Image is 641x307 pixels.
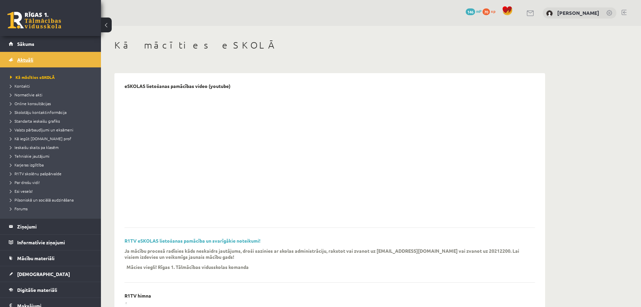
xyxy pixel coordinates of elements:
[17,57,33,63] span: Aktuāli
[124,238,260,244] a: R1TV eSKOLAS lietošanas pamācība un svarīgākie noteikumi!
[10,206,94,212] a: Forums
[17,255,55,261] span: Mācību materiāli
[546,10,553,17] img: Markuss Orlovs
[10,109,94,115] a: Skolotāju kontaktinformācija
[124,248,525,260] p: Ja mācību procesā radīsies kāds neskaidrs jautājums, droši sazinies ar skolas administrāciju, rak...
[557,9,599,16] a: [PERSON_NAME]
[10,110,67,115] span: Skolotāju kontaktinformācija
[10,118,94,124] a: Standarta ieskaišu grafiks
[9,266,93,282] a: [DEMOGRAPHIC_DATA]
[10,100,94,106] a: Online konsultācijas
[476,8,482,14] span: mP
[9,52,93,67] a: Aktuāli
[10,180,40,185] span: Par drošu vidi!
[10,171,94,177] a: R1TV skolēnu pašpārvalde
[10,153,94,159] a: Tehniskie jautājumi
[10,135,94,142] a: Kā iegūt [DOMAIN_NAME] prof
[10,92,42,97] span: Normatīvie akti
[10,162,44,167] span: Karjeras izglītība
[10,144,94,150] a: Ieskaišu skaits pa klasēm
[7,12,61,29] a: Rīgas 1. Tālmācības vidusskola
[17,219,93,234] legend: Ziņojumi
[10,92,94,98] a: Normatīvie akti
[9,250,93,266] a: Mācību materiāli
[483,8,490,15] span: 70
[10,179,94,185] a: Par drošu vidi!
[10,153,49,159] span: Tehniskie jautājumi
[466,8,482,14] a: 146 mP
[10,74,94,80] a: Kā mācīties eSKOLĀ
[17,235,93,250] legend: Informatīvie ziņojumi
[9,235,93,250] a: Informatīvie ziņojumi
[10,83,94,89] a: Kontakti
[10,136,71,141] span: Kā iegūt [DOMAIN_NAME] prof
[17,287,57,293] span: Digitālie materiāli
[10,162,94,168] a: Karjeras izglītība
[9,282,93,298] a: Digitālie materiāli
[10,188,94,194] a: Esi vesels!
[10,83,30,89] span: Kontakti
[10,127,94,133] a: Valsts pārbaudījumi un eksāmeni
[10,118,60,124] span: Standarta ieskaišu grafiks
[10,127,73,132] span: Valsts pārbaudījumi un eksāmeni
[466,8,475,15] span: 146
[10,101,51,106] span: Online konsultācijas
[10,171,62,176] span: R1TV skolēnu pašpārvalde
[127,264,157,270] p: Mācies viegli!
[17,41,34,47] span: Sākums
[9,219,93,234] a: Ziņojumi
[491,8,495,14] span: xp
[10,188,33,194] span: Esi vesels!
[114,39,545,51] h1: Kā mācīties eSKOLĀ
[10,145,59,150] span: Ieskaišu skaits pa klasēm
[10,74,55,80] span: Kā mācīties eSKOLĀ
[124,293,151,299] p: R1TV himna
[10,197,74,203] span: Pilsoniskā un sociālā audzināšana
[9,36,93,52] a: Sākums
[124,83,230,89] p: eSKOLAS lietošanas pamācības video (youtube)
[17,271,70,277] span: [DEMOGRAPHIC_DATA]
[10,206,28,211] span: Forums
[158,264,249,270] p: Rīgas 1. Tālmācības vidusskolas komanda
[10,197,94,203] a: Pilsoniskā un sociālā audzināšana
[483,8,499,14] a: 70 xp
